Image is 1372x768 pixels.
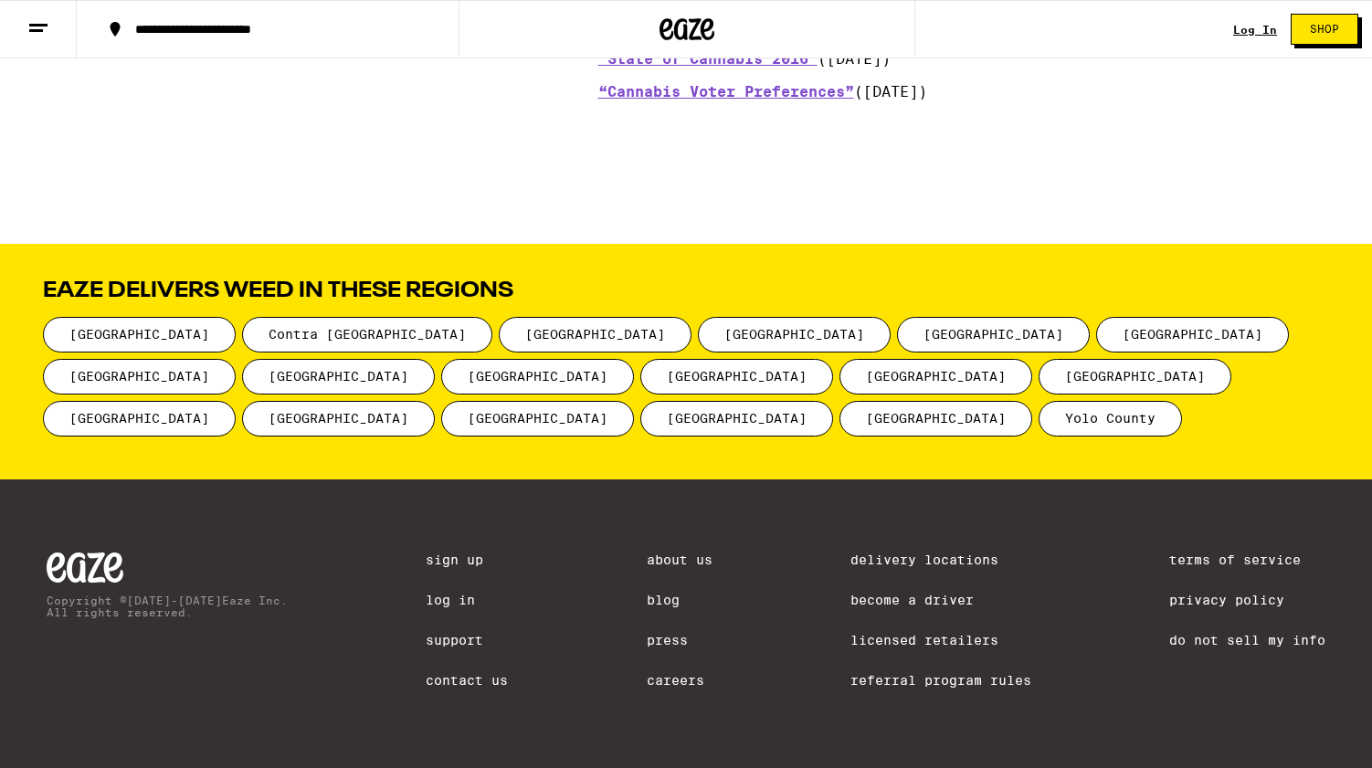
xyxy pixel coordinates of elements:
[647,593,712,607] a: Blog
[1039,369,1238,384] a: [GEOGRAPHIC_DATA]
[839,369,1039,384] a: [GEOGRAPHIC_DATA]
[11,13,132,27] span: Hi. Need any help?
[1310,24,1339,35] span: Shop
[242,359,435,395] span: [GEOGRAPHIC_DATA]
[850,673,1031,688] a: Referral Program Rules
[1169,633,1325,647] a: Do Not Sell My Info
[47,594,288,618] p: Copyright © [DATE]-[DATE] Eaze Inc. All rights reserved.
[242,411,441,426] a: [GEOGRAPHIC_DATA]
[1039,401,1182,437] span: Yolo County
[850,633,1031,647] a: Licensed Retailers
[499,317,691,352] span: [GEOGRAPHIC_DATA]
[850,552,1031,567] a: Delivery Locations
[1096,317,1289,352] span: [GEOGRAPHIC_DATA]
[426,552,508,567] a: Sign Up
[426,593,508,607] a: Log In
[43,401,236,437] span: [GEOGRAPHIC_DATA]
[499,327,698,342] a: [GEOGRAPHIC_DATA]
[426,673,508,688] a: Contact Us
[1039,359,1231,395] span: [GEOGRAPHIC_DATA]
[897,327,1096,342] a: [GEOGRAPHIC_DATA]
[43,369,242,384] a: [GEOGRAPHIC_DATA]
[839,411,1039,426] a: [GEOGRAPHIC_DATA]
[242,317,492,352] span: Contra [GEOGRAPHIC_DATA]
[598,83,854,101] a: “Cannabis Voter Preferences”
[43,327,242,342] a: [GEOGRAPHIC_DATA]
[698,317,891,352] span: [GEOGRAPHIC_DATA]
[1277,14,1372,45] a: Shop
[839,359,1032,395] span: [GEOGRAPHIC_DATA]
[897,317,1090,352] span: [GEOGRAPHIC_DATA]
[1039,411,1188,426] a: Yolo County
[598,50,1318,68] p: ([DATE])
[640,369,839,384] a: [GEOGRAPHIC_DATA]
[43,280,1329,302] h2: Eaze delivers weed in these regions
[1096,327,1295,342] a: [GEOGRAPHIC_DATA]
[441,369,640,384] a: [GEOGRAPHIC_DATA]
[1233,24,1277,36] a: Log In
[640,359,833,395] span: [GEOGRAPHIC_DATA]
[242,369,441,384] a: [GEOGRAPHIC_DATA]
[1169,552,1325,567] a: Terms of Service
[647,552,712,567] a: About Us
[647,633,712,647] a: Press
[43,359,236,395] span: [GEOGRAPHIC_DATA]
[242,327,499,342] a: Contra [GEOGRAPHIC_DATA]
[426,633,508,647] a: Support
[242,401,435,437] span: [GEOGRAPHIC_DATA]
[441,401,634,437] span: [GEOGRAPHIC_DATA]
[441,411,640,426] a: [GEOGRAPHIC_DATA]
[598,83,1318,101] p: ([DATE])
[43,317,236,352] span: [GEOGRAPHIC_DATA]
[1169,593,1325,607] a: Privacy Policy
[640,411,839,426] a: [GEOGRAPHIC_DATA]
[1291,14,1358,45] button: Shop
[598,50,818,68] a: “State of Cannabis 2016”
[441,359,634,395] span: [GEOGRAPHIC_DATA]
[647,673,712,688] a: Careers
[850,593,1031,607] a: Become a Driver
[839,401,1032,437] span: [GEOGRAPHIC_DATA]
[640,401,833,437] span: [GEOGRAPHIC_DATA]
[43,411,242,426] a: [GEOGRAPHIC_DATA]
[698,327,897,342] a: [GEOGRAPHIC_DATA]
